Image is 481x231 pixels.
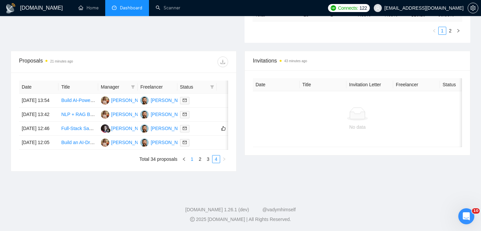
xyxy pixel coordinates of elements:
[346,78,393,91] th: Invitation Letter
[219,124,227,132] button: like
[151,139,189,146] div: [PERSON_NAME]
[258,123,457,131] div: No data
[183,140,187,144] span: mail
[212,155,220,163] a: 4
[140,97,189,103] a: VK[PERSON_NAME]
[204,155,212,163] a: 3
[58,94,98,108] td: Build AI-Powered MVP App for Artists (Bubble/No-Code + OpenAI Integration)
[19,122,58,136] td: [DATE] 12:46
[430,27,438,35] li: Previous Page
[218,59,228,65] span: download
[446,27,454,35] li: 2
[221,126,226,131] span: like
[468,5,478,11] a: setting
[101,124,109,133] img: SS
[393,78,440,91] th: Freelancer
[185,207,249,212] a: [DOMAIN_NAME] 1.26.1 (dev)
[220,155,228,163] li: Next Page
[220,155,228,163] button: right
[375,6,380,10] span: user
[180,155,188,163] li: Previous Page
[101,83,128,91] span: Manager
[58,108,98,122] td: NLP + RAG Based Document Question-Answering Chatbot
[19,81,58,94] th: Date
[183,112,187,116] span: mail
[106,128,111,133] img: gigradar-bm.png
[156,5,180,11] a: searchScanner
[222,157,226,161] span: right
[98,81,138,94] th: Manager
[196,155,204,163] a: 2
[151,125,189,132] div: [PERSON_NAME]
[130,82,136,92] span: filter
[151,97,189,104] div: [PERSON_NAME]
[454,27,462,35] button: right
[454,27,462,35] li: Next Page
[101,139,150,145] a: AV[PERSON_NAME]
[61,112,184,117] a: NLP + RAG Based Document Question-Answering Chatbot
[183,98,187,102] span: mail
[331,5,336,11] img: upwork-logo.png
[180,155,188,163] button: left
[138,81,177,94] th: Freelancer
[101,111,150,117] a: AV[PERSON_NAME]
[19,136,58,150] td: [DATE] 12:05
[111,125,150,132] div: [PERSON_NAME]
[468,3,478,13] button: setting
[58,136,98,150] td: Build an AI-Driven Consumer Mobile App That Handles Phone Calls Automatically (Twilio + Flutter)
[472,208,480,214] span: 10
[120,5,142,11] span: Dashboard
[101,96,109,105] img: AV
[5,216,476,223] div: 2025 [DOMAIN_NAME] | All Rights Reserved.
[182,157,186,161] span: left
[188,155,196,163] a: 1
[300,78,346,91] th: Title
[111,139,150,146] div: [PERSON_NAME]
[253,78,300,91] th: Date
[61,126,191,131] a: Full-Stack SaaS Developer with AI/NLP Integration Experience
[432,29,436,33] span: left
[430,27,438,35] button: left
[180,83,207,91] span: Status
[61,98,222,103] a: Build AI-Powered MVP App for Artists (Bubble/No-Code + OpenAI Integration)
[19,94,58,108] td: [DATE] 13:54
[140,111,189,117] a: VK[PERSON_NAME]
[101,110,109,119] img: AV
[58,122,98,136] td: Full-Stack SaaS Developer with AI/NLP Integration Experience
[439,27,446,34] a: 1
[140,138,149,147] img: VK
[209,82,215,92] span: filter
[50,60,73,63] time: 21 minutes ago
[190,217,195,222] span: copyright
[111,111,150,118] div: [PERSON_NAME]
[140,139,189,145] a: VK[PERSON_NAME]
[456,29,460,33] span: right
[19,56,124,67] div: Proposals
[140,96,149,105] img: VK
[58,81,98,94] th: Title
[253,56,462,65] span: Invitations
[183,126,187,130] span: mail
[458,208,474,224] iframe: Intercom live chat
[438,27,446,35] li: 1
[140,125,189,131] a: VK[PERSON_NAME]
[140,124,149,133] img: VK
[5,3,16,14] img: logo
[101,125,150,131] a: SS[PERSON_NAME]
[101,97,150,103] a: AV[PERSON_NAME]
[78,5,99,11] a: homeHome
[210,85,214,89] span: filter
[112,5,117,10] span: dashboard
[61,140,265,145] a: Build an AI-Driven Consumer Mobile App That Handles Phone Calls Automatically (Twilio + Flutter)
[359,4,367,12] span: 122
[262,207,296,212] a: @vadymhimself
[139,155,177,163] li: Total 34 proposals
[140,110,149,119] img: VK
[101,138,109,147] img: AV
[284,59,307,63] time: 43 minutes ago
